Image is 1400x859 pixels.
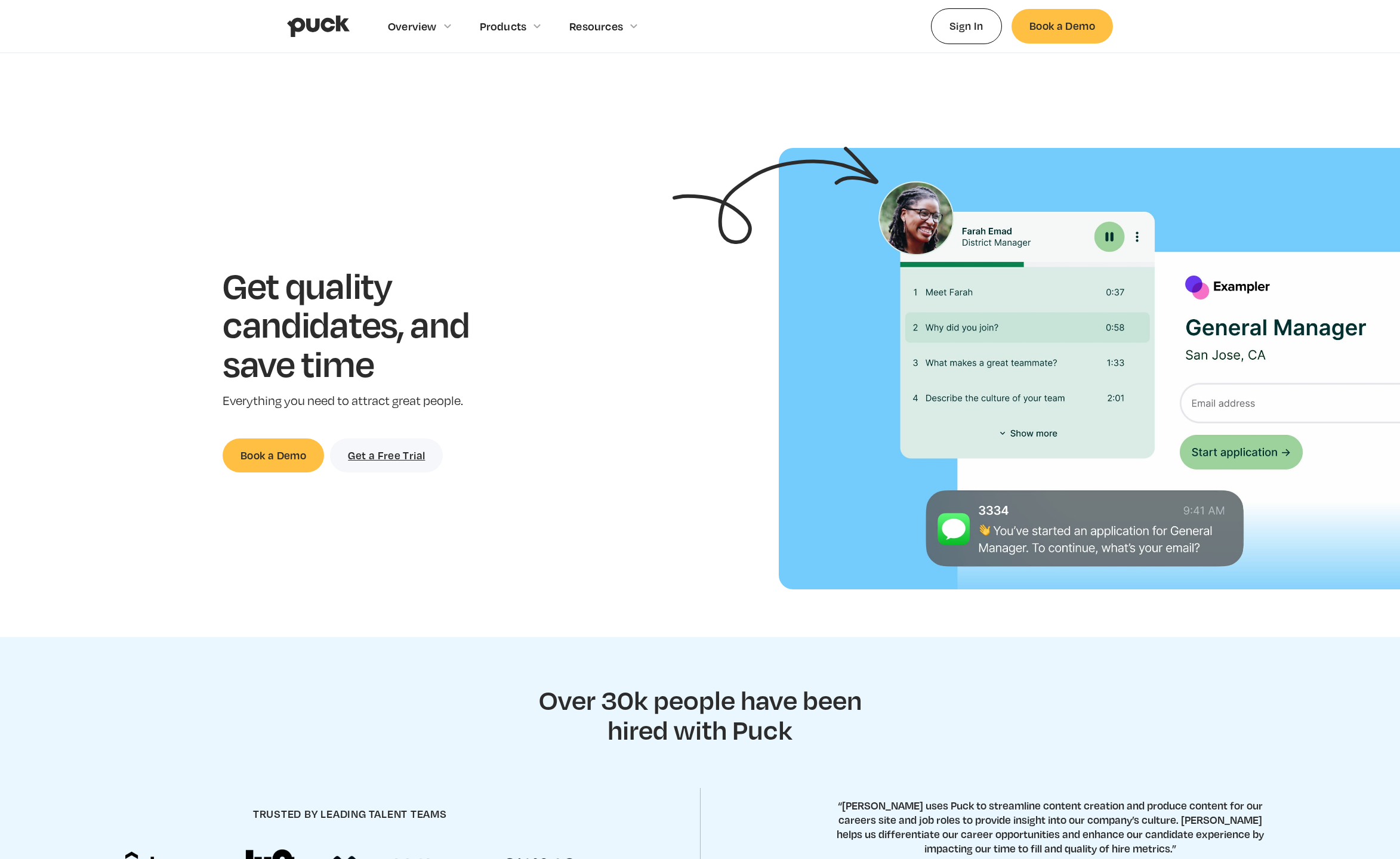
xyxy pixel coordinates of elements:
h4: trusted by leading talent teams [253,807,447,821]
h1: Get quality candidates, and save time [223,265,506,383]
div: Overview [388,20,437,33]
p: Everything you need to attract great people. [223,393,506,410]
a: Book a Demo [223,438,324,472]
h2: Over 30k people have been hired with Puck [524,685,876,744]
a: Sign In [931,8,1002,44]
div: Resources [569,20,623,33]
div: Products [480,20,527,33]
a: Book a Demo [1012,9,1113,43]
p: “[PERSON_NAME] uses Puck to streamline content creation and produce content for our careers site ... [826,798,1275,855]
a: Get a Free Trial [330,438,443,472]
